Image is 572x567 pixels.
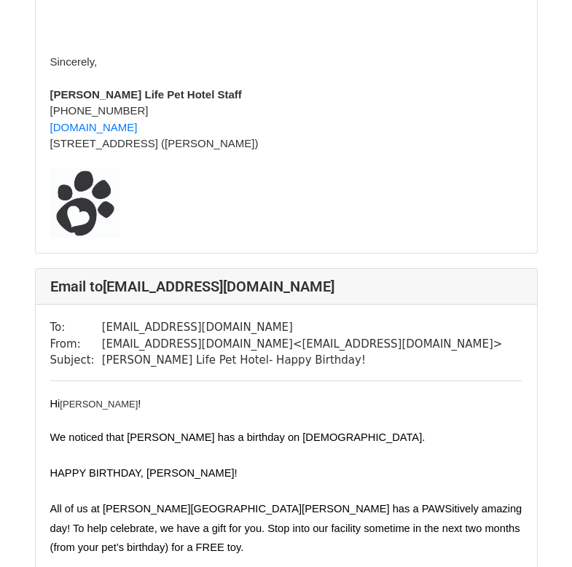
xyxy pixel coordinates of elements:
td: [PERSON_NAME] Life Pet Hotel- Happy Birthday! [102,352,503,369]
font: [DOMAIN_NAME] [50,121,138,133]
font: [STREET_ADDRESS] ([PERSON_NAME]) [50,137,259,149]
iframe: Chat Widget [499,497,572,567]
a: [DOMAIN_NAME] [50,121,138,134]
td: To: [50,319,102,336]
span: ! [138,398,141,410]
img: AIorK4wNAdv2cV94ujQdwzYDj2qiVh7ZdVd6lS2e5HR8ouaFo2j2X2JKhO285ShuMddfIMlKdMQqD04rq9zS [50,168,120,238]
font: Sincerely, [50,55,98,68]
td: Subject: [50,352,102,369]
b: [PERSON_NAME] Life Pet Hotel Staff [50,88,242,101]
span: Hi [50,398,60,410]
td: [EMAIL_ADDRESS][DOMAIN_NAME] [102,319,503,336]
td: [EMAIL_ADDRESS][DOMAIN_NAME] < [EMAIL_ADDRESS][DOMAIN_NAME] > [102,336,503,353]
span: a gift for you. Stop into our facility sometime in the next two months (from your pet’s birthday)... [50,523,523,553]
font: [PHONE_NUMBER] [50,104,149,117]
div: ​ [PERSON_NAME] [50,396,522,412]
span: HAPPY BIRTHDAY, [PERSON_NAME]! [50,467,238,479]
td: From: [50,336,102,353]
span: All of us at [PERSON_NAME][GEOGRAPHIC_DATA][PERSON_NAME] has a PAWSitively amazing day! To help c... [50,503,525,533]
h4: Email to [EMAIL_ADDRESS][DOMAIN_NAME] [50,278,522,295]
span: We noticed that [PERSON_NAME] has a birthday on [DEMOGRAPHIC_DATA]. [50,431,426,443]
